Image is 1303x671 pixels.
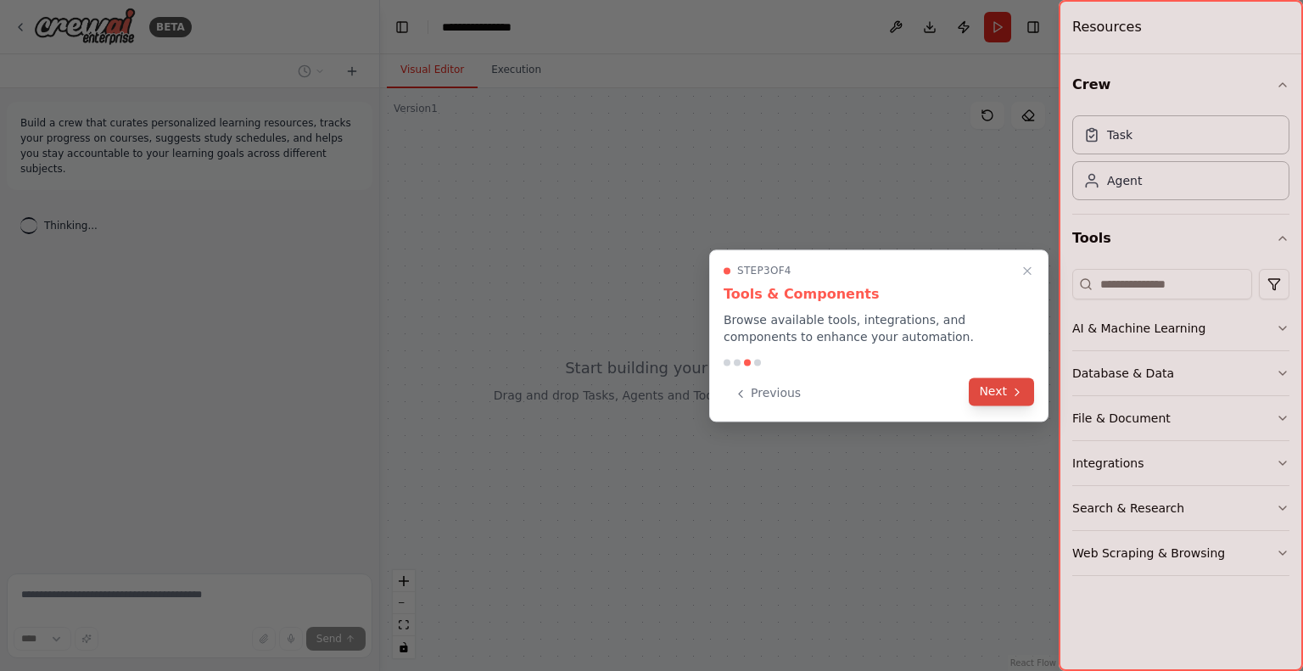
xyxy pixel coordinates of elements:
h3: Tools & Components [724,284,1034,305]
button: Next [969,377,1034,405]
button: Previous [724,379,811,407]
button: Hide left sidebar [390,15,414,39]
p: Browse available tools, integrations, and components to enhance your automation. [724,311,1034,345]
span: Step 3 of 4 [737,264,791,277]
button: Close walkthrough [1017,260,1037,281]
